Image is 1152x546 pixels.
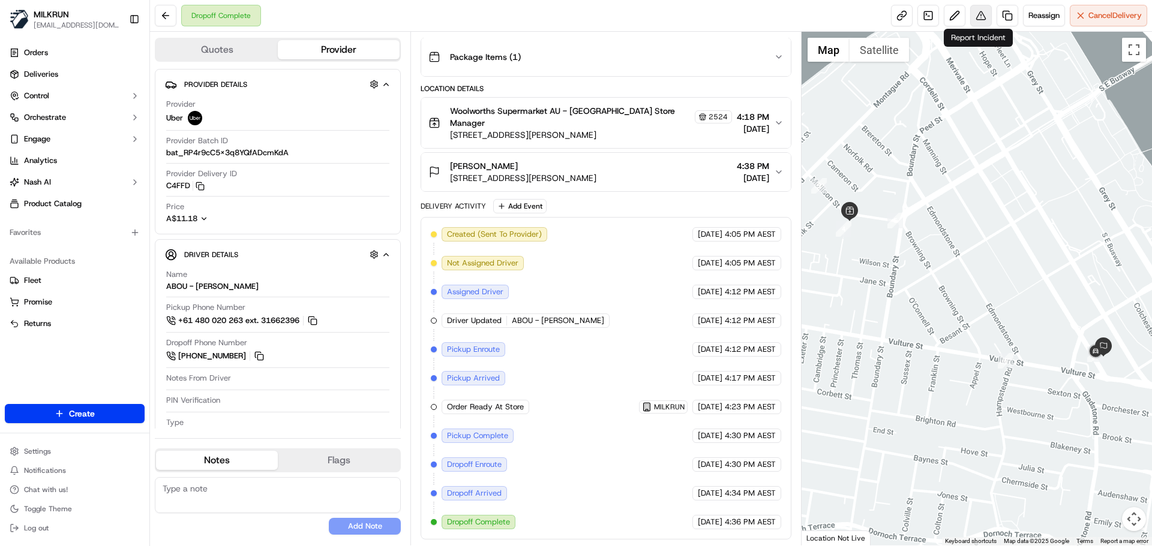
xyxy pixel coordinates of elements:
[24,297,52,307] span: Promise
[24,198,82,209] span: Product Catalog
[447,258,518,269] span: Not Assigned Driver
[450,51,521,63] span: Package Items ( 1 )
[450,160,518,172] span: [PERSON_NAME]
[808,38,850,62] button: Show street map
[24,69,58,80] span: Deliveries
[5,194,145,213] a: Product Catalog
[166,135,228,146] span: Provider Batch ID
[166,201,184,212] span: Price
[166,213,272,224] button: A$11.18
[166,147,289,158] span: bat_RP4r9cC5X3q8YQfADcmKdA
[24,91,49,101] span: Control
[184,250,238,260] span: Driver Details
[447,315,502,326] span: Driver Updated
[447,229,542,240] span: Created (Sent To Provider)
[5,462,145,479] button: Notifications
[450,105,692,129] span: Woolworths Supermarket AU - [GEOGRAPHIC_DATA] Store Manager
[698,258,722,269] span: [DATE]
[450,172,596,184] span: [STREET_ADDRESS][PERSON_NAME]
[698,430,722,441] span: [DATE]
[5,314,145,333] button: Returns
[698,373,722,384] span: [DATE]
[421,153,790,191] button: [PERSON_NAME][STREET_ADDRESS][PERSON_NAME]4:38 PM[DATE]
[166,113,183,123] span: Uber
[805,530,844,545] img: Google
[1100,538,1148,544] a: Report a map error
[725,315,776,326] span: 4:12 PM AEST
[698,488,722,499] span: [DATE]
[10,297,140,307] a: Promise
[188,111,202,125] img: uber-new-logo.jpeg
[34,20,119,30] button: [EMAIL_ADDRESS][DOMAIN_NAME]
[998,353,1013,369] div: 6
[1122,38,1146,62] button: Toggle fullscreen view
[811,178,827,194] div: 3
[184,80,247,89] span: Provider Details
[1070,5,1147,26] button: CancelDelivery
[24,47,48,58] span: Orders
[69,408,95,420] span: Create
[5,252,145,271] div: Available Products
[447,402,524,412] span: Order Ready At Store
[737,123,769,135] span: [DATE]
[698,286,722,297] span: [DATE]
[165,74,391,94] button: Provider Details
[5,129,145,149] button: Engage
[725,488,776,499] span: 4:34 PM AEST
[34,8,69,20] button: MILKRUN
[802,530,871,545] div: Location Not Live
[725,229,776,240] span: 4:05 PM AEST
[10,275,140,286] a: Fleet
[1004,538,1069,544] span: Map data ©2025 Google
[278,40,400,59] button: Provider
[421,201,486,211] div: Delivery Activity
[5,173,145,192] button: Nash AI
[421,84,791,93] div: Location Details
[5,223,145,242] div: Favorites
[178,315,299,326] span: +61 480 020 263 ext. 31662396
[166,314,319,327] a: +61 480 020 263 ext. 31662396
[698,517,722,527] span: [DATE]
[887,213,903,228] div: 5
[850,38,909,62] button: Show satellite imagery
[709,112,728,122] span: 2524
[945,537,997,545] button: Keyboard shortcuts
[24,155,57,166] span: Analytics
[156,451,278,470] button: Notes
[421,38,790,76] button: Package Items (1)
[5,5,124,34] button: MILKRUNMILKRUN[EMAIL_ADDRESS][DOMAIN_NAME]
[166,302,245,313] span: Pickup Phone Number
[725,373,776,384] span: 4:17 PM AEST
[5,65,145,84] a: Deliveries
[24,134,50,144] span: Engage
[166,168,237,179] span: Provider Delivery ID
[836,221,851,237] div: 4
[725,286,776,297] span: 4:12 PM AEST
[737,172,769,184] span: [DATE]
[166,349,266,363] a: [PHONE_NUMBER]
[166,395,220,406] span: PIN Verification
[5,151,145,170] a: Analytics
[447,344,500,355] span: Pickup Enroute
[725,517,776,527] span: 4:36 PM AEST
[447,373,500,384] span: Pickup Arrived
[447,488,502,499] span: Dropoff Arrived
[24,447,51,456] span: Settings
[512,315,604,326] span: ABOU - [PERSON_NAME]
[698,229,722,240] span: [DATE]
[944,29,1013,47] div: Report Incident
[5,43,145,62] a: Orders
[166,417,184,428] span: Type
[654,402,685,412] span: MILKRUN
[166,213,197,224] span: A$11.18
[24,523,49,533] span: Log out
[156,40,278,59] button: Quotes
[166,337,247,348] span: Dropoff Phone Number
[1023,5,1065,26] button: Reassign
[725,344,776,355] span: 4:12 PM AEST
[5,500,145,517] button: Toggle Theme
[725,459,776,470] span: 4:30 PM AEST
[5,404,145,423] button: Create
